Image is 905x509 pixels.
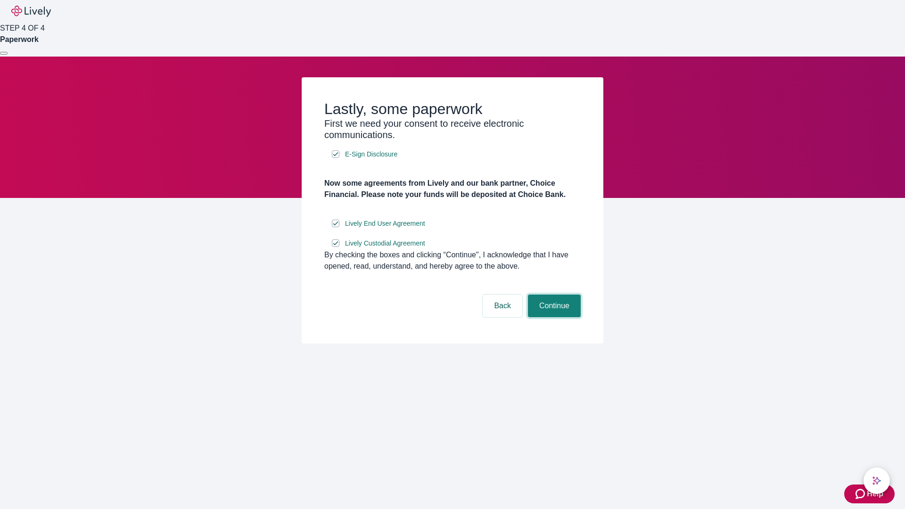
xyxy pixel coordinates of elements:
[343,148,399,160] a: e-sign disclosure document
[864,468,890,494] button: chat
[345,238,425,248] span: Lively Custodial Agreement
[11,6,51,17] img: Lively
[856,488,867,500] svg: Zendesk support icon
[528,295,581,317] button: Continue
[872,476,881,485] svg: Lively AI Assistant
[324,118,581,140] h3: First we need your consent to receive electronic communications.
[324,249,581,272] div: By checking the boxes and clicking “Continue", I acknowledge that I have opened, read, understand...
[844,484,895,503] button: Zendesk support iconHelp
[343,218,427,230] a: e-sign disclosure document
[324,100,581,118] h2: Lastly, some paperwork
[324,178,581,200] h4: Now some agreements from Lively and our bank partner, Choice Financial. Please note your funds wi...
[867,488,883,500] span: Help
[345,149,397,159] span: E-Sign Disclosure
[343,238,427,249] a: e-sign disclosure document
[345,219,425,229] span: Lively End User Agreement
[483,295,522,317] button: Back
